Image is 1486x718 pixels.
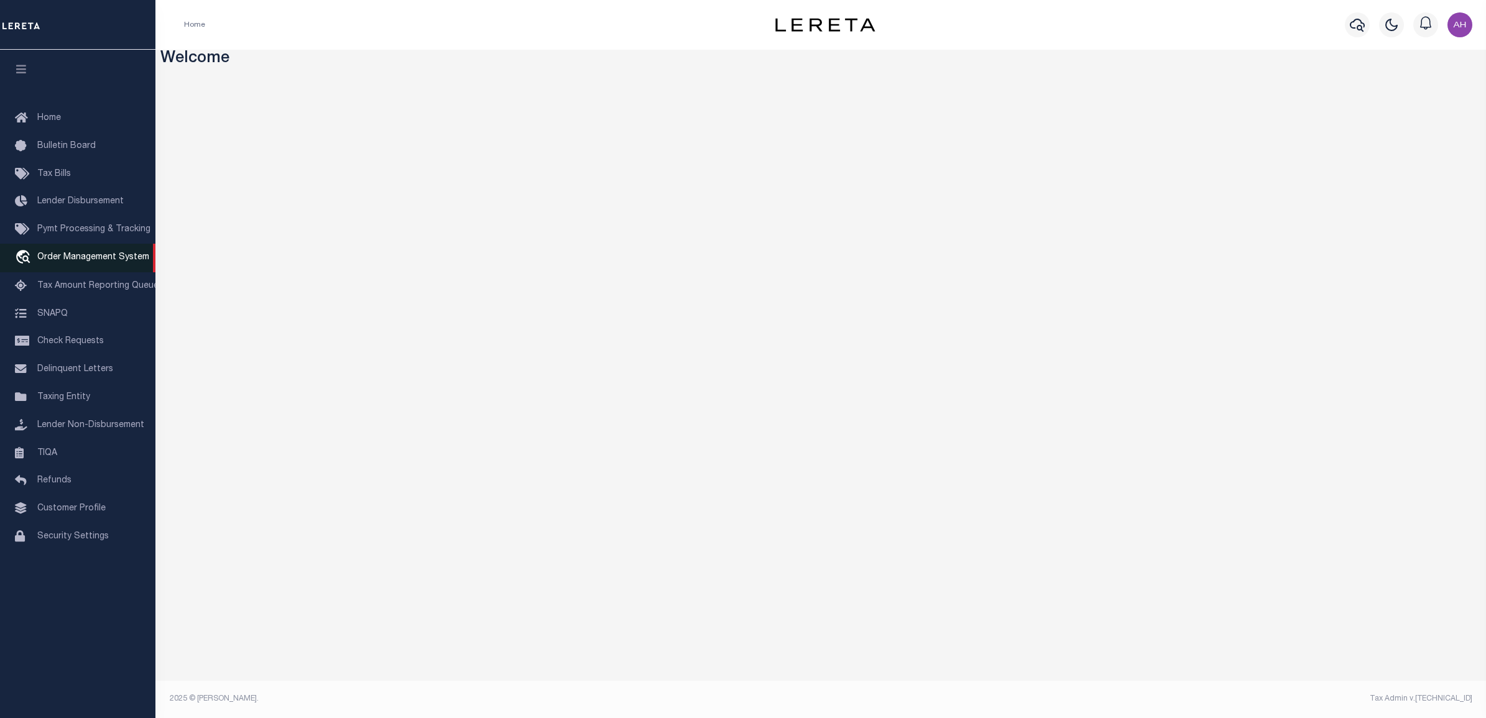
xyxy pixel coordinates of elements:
[37,393,90,402] span: Taxing Entity
[37,448,57,457] span: TIQA
[37,421,144,430] span: Lender Non-Disbursement
[184,19,205,30] li: Home
[160,50,1482,69] h3: Welcome
[37,197,124,206] span: Lender Disbursement
[160,693,821,704] div: 2025 © [PERSON_NAME].
[15,250,35,266] i: travel_explore
[37,282,159,290] span: Tax Amount Reporting Queue
[37,253,149,262] span: Order Management System
[37,142,96,150] span: Bulletin Board
[37,170,71,178] span: Tax Bills
[37,365,113,374] span: Delinquent Letters
[37,114,61,122] span: Home
[830,693,1472,704] div: Tax Admin v.[TECHNICAL_ID]
[37,476,72,485] span: Refunds
[37,504,106,513] span: Customer Profile
[37,532,109,541] span: Security Settings
[37,225,150,234] span: Pymt Processing & Tracking
[775,18,875,32] img: logo-dark.svg
[37,309,68,318] span: SNAPQ
[37,337,104,346] span: Check Requests
[1447,12,1472,37] img: svg+xml;base64,PHN2ZyB4bWxucz0iaHR0cDovL3d3dy53My5vcmcvMjAwMC9zdmciIHBvaW50ZXItZXZlbnRzPSJub25lIi...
